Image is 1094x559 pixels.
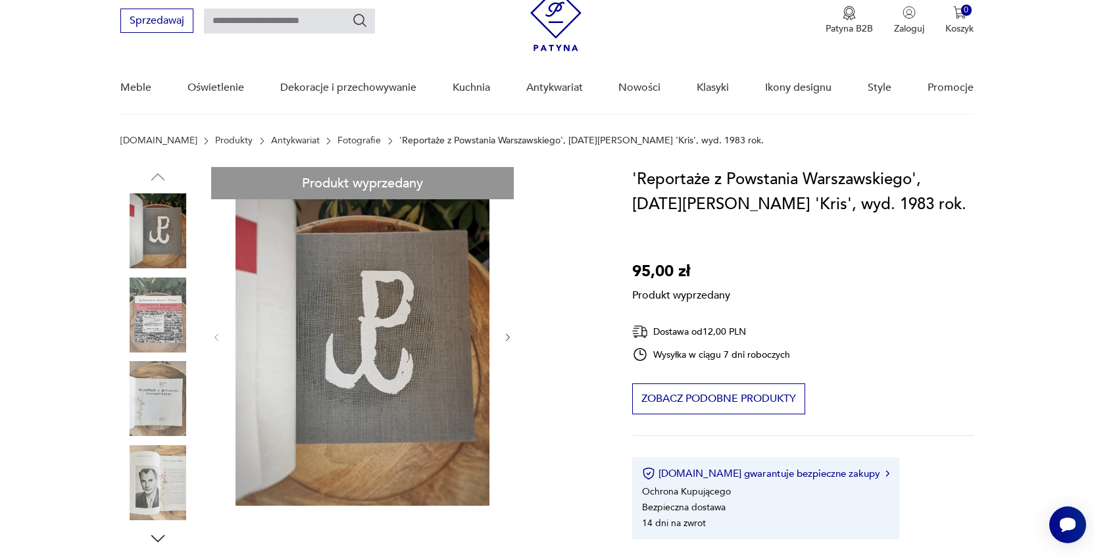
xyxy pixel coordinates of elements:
[642,485,731,498] li: Ochrona Kupującego
[642,467,655,480] img: Ikona certyfikatu
[632,347,790,362] div: Wysyłka w ciągu 7 dni roboczych
[280,62,416,113] a: Dekoracje i przechowywanie
[526,62,583,113] a: Antykwariat
[632,167,974,217] h1: 'Reportaże z Powstania Warszawskiego', [DATE][PERSON_NAME] 'Kris', wyd. 1983 rok.
[945,22,974,35] p: Koszyk
[1049,506,1086,543] iframe: Smartsupp widget button
[826,6,873,35] a: Ikona medaluPatyna B2B
[632,259,730,284] p: 95,00 zł
[642,517,706,529] li: 14 dni na zwrot
[843,6,856,20] img: Ikona medalu
[642,501,726,514] li: Bezpieczna dostawa
[120,135,197,146] a: [DOMAIN_NAME]
[215,135,253,146] a: Produkty
[399,135,764,146] p: 'Reportaże z Powstania Warszawskiego', [DATE][PERSON_NAME] 'Kris', wyd. 1983 rok.
[187,62,244,113] a: Oświetlenie
[885,470,889,477] img: Ikona strzałki w prawo
[826,6,873,35] button: Patyna B2B
[642,467,889,480] button: [DOMAIN_NAME] gwarantuje bezpieczne zakupy
[120,9,193,33] button: Sprzedawaj
[632,324,790,340] div: Dostawa od 12,00 PLN
[632,324,648,340] img: Ikona dostawy
[337,135,381,146] a: Fotografie
[352,12,368,28] button: Szukaj
[903,6,916,19] img: Ikonka użytkownika
[765,62,832,113] a: Ikony designu
[632,284,730,303] p: Produkt wyprzedany
[953,6,966,19] img: Ikona koszyka
[945,6,974,35] button: 0Koszyk
[618,62,660,113] a: Nowości
[961,5,972,16] div: 0
[697,62,729,113] a: Klasyki
[894,6,924,35] button: Zaloguj
[271,135,320,146] a: Antykwariat
[120,62,151,113] a: Meble
[120,17,193,26] a: Sprzedawaj
[826,22,873,35] p: Patyna B2B
[453,62,490,113] a: Kuchnia
[928,62,974,113] a: Promocje
[868,62,891,113] a: Style
[894,22,924,35] p: Zaloguj
[632,383,805,414] button: Zobacz podobne produkty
